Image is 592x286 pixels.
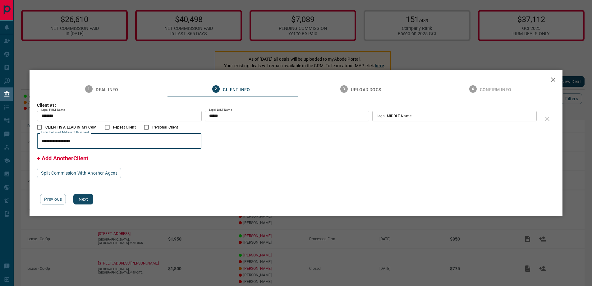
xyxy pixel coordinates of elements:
button: Next [73,194,93,204]
button: Split Commission With Another Agent [37,168,121,178]
text: 2 [215,87,217,91]
span: CLIENT IS A LEAD IN MY CRM [45,124,97,130]
label: Legal LAST Name [209,108,232,112]
span: Upload Docs [351,87,381,93]
span: Deal Info [96,87,118,93]
label: Legal FIRST Name [41,108,65,112]
span: Personal Client [152,124,178,130]
label: Enter the Email Address of this Client [41,130,89,134]
span: + Add AnotherClient [37,155,88,162]
span: Repeat Client [113,124,135,130]
h3: Client #1: [37,103,540,108]
text: 3 [343,87,345,91]
button: Previous [40,194,66,204]
text: 1 [88,87,90,91]
span: Client Info [223,87,250,93]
